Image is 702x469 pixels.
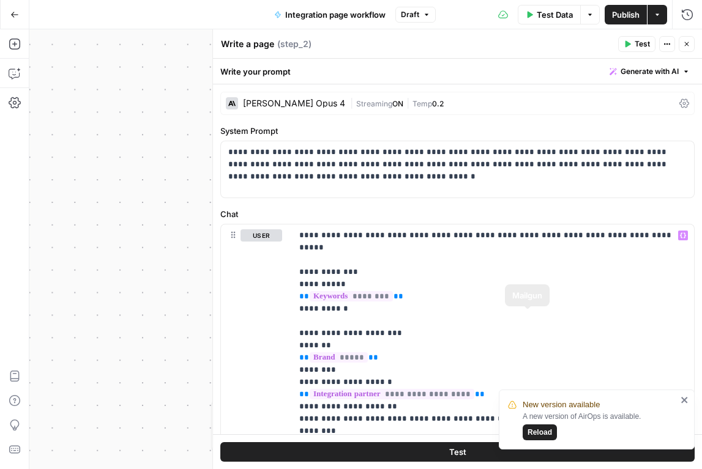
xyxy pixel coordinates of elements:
[243,99,345,108] div: [PERSON_NAME] Opus 4
[523,424,557,440] button: Reload
[537,9,573,21] span: Test Data
[356,99,392,108] span: Streaming
[605,5,647,24] button: Publish
[605,64,695,79] button: Generate with AI
[220,208,695,220] label: Chat
[403,97,413,109] span: |
[395,7,436,23] button: Draft
[518,5,580,24] button: Test Data
[392,99,403,108] span: ON
[241,229,282,242] button: user
[523,399,600,411] span: New version available
[267,5,393,24] button: Integration page workflow
[277,38,312,50] span: ( step_2 )
[213,59,702,84] div: Write your prompt
[285,9,386,21] span: Integration page workflow
[635,39,650,50] span: Test
[449,446,466,458] span: Test
[350,97,356,109] span: |
[401,9,419,20] span: Draft
[221,38,274,50] textarea: Write a page
[220,442,695,462] button: Test
[432,99,444,108] span: 0.2
[220,125,695,137] label: System Prompt
[681,395,689,405] button: close
[618,36,655,52] button: Test
[413,99,432,108] span: Temp
[621,66,679,77] span: Generate with AI
[612,9,640,21] span: Publish
[523,411,677,440] div: A new version of AirOps is available.
[528,427,552,438] span: Reload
